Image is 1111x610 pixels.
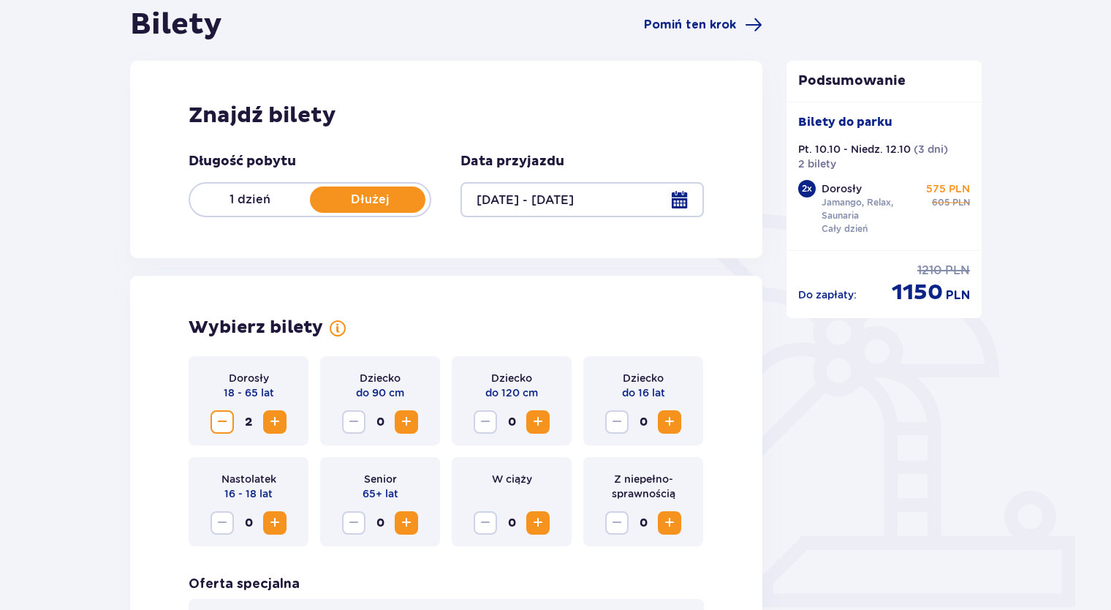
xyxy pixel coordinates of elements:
[798,114,892,130] p: Bilety do parku
[632,410,655,434] span: 0
[360,371,401,385] p: Dziecko
[190,192,310,208] p: 1 dzień
[798,157,836,171] p: 2 bilety
[914,142,948,157] p: ( 3 dni )
[605,511,629,535] button: Zmniejsz
[263,511,287,535] button: Zwiększ
[485,385,538,400] p: do 120 cm
[492,472,532,486] p: W ciąży
[946,287,970,304] span: PLN
[500,511,523,535] span: 0
[926,181,970,196] p: 575 PLN
[622,385,665,400] p: do 16 lat
[798,142,911,157] p: Pt. 10.10 - Niedz. 12.10
[460,153,564,170] p: Data przyjazdu
[342,511,365,535] button: Zmniejsz
[822,181,862,196] p: Dorosły
[237,410,260,434] span: 2
[211,410,234,434] button: Zmniejsz
[189,102,704,129] h2: Znajdź bilety
[237,511,260,535] span: 0
[491,371,532,385] p: Dziecko
[395,511,418,535] button: Zwiększ
[500,410,523,434] span: 0
[189,153,296,170] p: Długość pobytu
[221,472,276,486] p: Nastolatek
[211,511,234,535] button: Zmniejsz
[229,371,269,385] p: Dorosły
[224,486,273,501] p: 16 - 18 lat
[189,576,300,593] h3: Oferta specjalna
[945,263,970,279] span: PLN
[130,7,222,43] h1: Bilety
[224,385,274,400] p: 18 - 65 lat
[395,410,418,434] button: Zwiększ
[368,511,392,535] span: 0
[623,371,664,385] p: Dziecko
[658,511,681,535] button: Zwiększ
[263,410,287,434] button: Zwiększ
[644,16,762,34] a: Pomiń ten krok
[952,196,970,209] span: PLN
[342,410,365,434] button: Zmniejsz
[798,180,816,197] div: 2 x
[932,196,949,209] span: 605
[605,410,629,434] button: Zmniejsz
[595,472,691,501] p: Z niepełno­sprawnością
[798,287,857,302] p: Do zapłaty :
[658,410,681,434] button: Zwiększ
[474,511,497,535] button: Zmniejsz
[364,472,397,486] p: Senior
[822,222,868,236] p: Cały dzień
[526,511,550,535] button: Zwiększ
[368,410,392,434] span: 0
[644,17,736,33] span: Pomiń ten krok
[189,317,323,339] h2: Wybierz bilety
[917,263,942,279] span: 1210
[632,511,655,535] span: 0
[526,410,550,434] button: Zwiększ
[310,192,430,208] p: Dłużej
[356,385,404,400] p: do 90 cm
[892,279,943,306] span: 1150
[786,72,982,90] p: Podsumowanie
[474,410,497,434] button: Zmniejsz
[822,196,922,222] p: Jamango, Relax, Saunaria
[363,486,398,501] p: 65+ lat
